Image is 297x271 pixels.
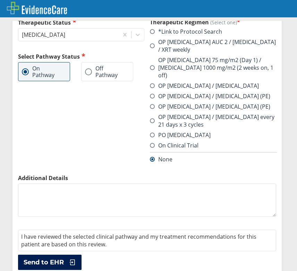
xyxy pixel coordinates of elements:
label: *Link to Protocol Search [150,28,222,35]
label: PO [MEDICAL_DATA] [150,131,211,139]
label: OP [MEDICAL_DATA] 75 mg/m2 (Day 1) / [MEDICAL_DATA] 1000 mg/m2 (2 weeks on, 1 off) [150,56,276,79]
label: None [150,155,172,163]
label: Therapeutic Status [18,18,144,26]
label: On Clinical Trial [150,142,198,149]
h2: Select Pathway Status [18,52,144,60]
span: I have reviewed the selected clinical pathway and my treatment recommendations for this patient a... [21,233,256,248]
span: Send to EHR [24,258,64,266]
span: (Select one) [210,19,237,26]
h3: Therapeutic Regimen [150,18,276,26]
label: OP [MEDICAL_DATA] AUC 2 / [MEDICAL_DATA] / XRT weekly [150,38,276,53]
label: OP [MEDICAL_DATA] / [MEDICAL_DATA] (PE) [150,103,270,110]
label: Off Pathway [85,65,122,78]
label: On Pathway [22,65,59,78]
label: Additional Details [18,174,276,182]
label: OP [MEDICAL_DATA] / [MEDICAL_DATA] every 21 days x 3 cycles [150,113,276,128]
button: Send to EHR [18,255,82,270]
img: EvidenceCare [7,2,67,14]
div: [MEDICAL_DATA] [22,31,65,39]
label: OP [MEDICAL_DATA] / [MEDICAL_DATA] (PE) [150,92,270,100]
label: OP [MEDICAL_DATA] / [MEDICAL_DATA] [150,82,259,90]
